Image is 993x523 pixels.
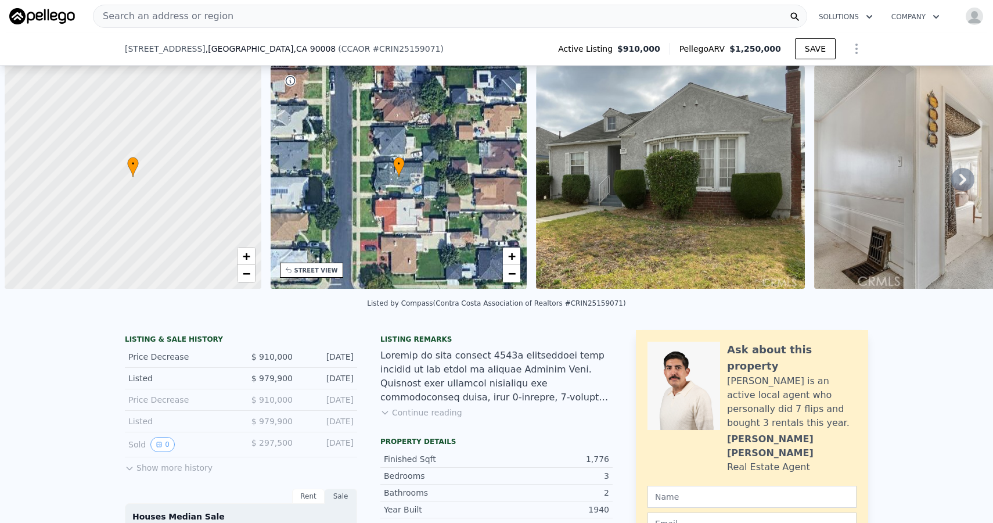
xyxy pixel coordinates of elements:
span: [STREET_ADDRESS] [125,43,206,55]
div: [DATE] [302,372,354,384]
span: Pellego ARV [679,43,730,55]
div: Houses Median Sale [132,511,350,522]
span: • [127,159,139,169]
div: Rent [292,489,325,504]
button: View historical data [150,437,175,452]
a: Zoom in [503,248,520,265]
span: + [508,249,516,263]
div: ( ) [338,43,444,55]
div: • [127,157,139,177]
span: + [242,249,250,263]
div: Bathrooms [384,487,496,499]
span: # CRIN25159071 [372,44,440,53]
div: Property details [380,437,613,446]
div: LISTING & SALE HISTORY [125,335,357,346]
img: Sale: 167151430 Parcel: 50873575 [536,66,805,289]
span: − [508,266,516,281]
div: Ask about this property [727,342,857,374]
span: − [242,266,250,281]
img: avatar [965,7,984,26]
div: Year Built [384,504,496,515]
div: STREET VIEW [294,266,338,275]
button: SAVE [795,38,836,59]
div: Listing remarks [380,335,613,344]
span: $ 979,900 [251,374,293,383]
div: • [393,157,405,177]
button: Company [882,6,949,27]
span: $ 910,000 [251,395,293,404]
span: $910,000 [617,43,660,55]
div: [PERSON_NAME] is an active local agent who personally did 7 flips and bought 3 rentals this year. [727,374,857,430]
div: 1,776 [496,453,609,465]
div: Loremip do sita consect 4543a elitseddoei temp incidid ut lab etdol ma aliquae Adminim Veni. Quis... [380,349,613,404]
span: CCAOR [341,44,370,53]
a: Zoom out [503,265,520,282]
div: [DATE] [302,437,354,452]
div: [DATE] [302,394,354,406]
div: 3 [496,470,609,482]
div: Listed [128,415,232,427]
span: $1,250,000 [729,44,781,53]
div: [DATE] [302,351,354,363]
span: $ 910,000 [251,352,293,361]
div: [DATE] [302,415,354,427]
div: Bedrooms [384,470,496,482]
img: Pellego [9,8,75,24]
div: Real Estate Agent [727,460,810,474]
button: Continue reading [380,407,462,418]
input: Name [647,486,857,508]
div: 1940 [496,504,609,515]
div: Sold [128,437,232,452]
button: Show Options [845,37,868,60]
span: $ 979,900 [251,417,293,426]
div: Listed [128,372,232,384]
span: Active Listing [558,43,617,55]
div: 2 [496,487,609,499]
div: Sale [325,489,357,504]
div: Price Decrease [128,351,232,363]
div: Finished Sqft [384,453,496,465]
button: Show more history [125,457,213,474]
a: Zoom in [238,248,255,265]
span: , CA 90008 [293,44,336,53]
button: Solutions [809,6,882,27]
div: Price Decrease [128,394,232,406]
div: Listed by Compass (Contra Costa Association of Realtors #CRIN25159071) [367,299,625,307]
div: [PERSON_NAME] [PERSON_NAME] [727,432,857,460]
span: Search an address or region [93,9,233,23]
span: $ 297,500 [251,438,293,447]
a: Zoom out [238,265,255,282]
span: • [393,159,405,169]
span: , [GEOGRAPHIC_DATA] [206,43,336,55]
